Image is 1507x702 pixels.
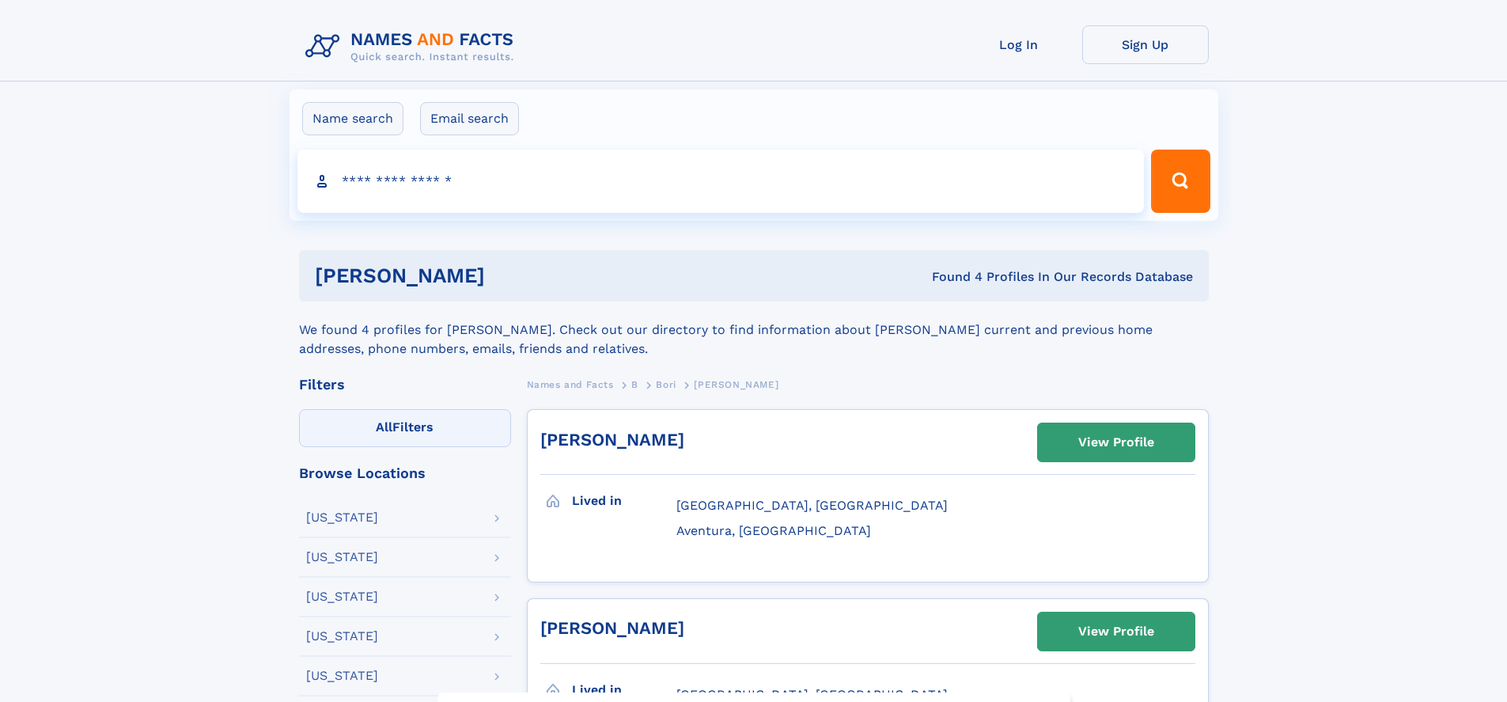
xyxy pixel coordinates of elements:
div: [US_STATE] [306,551,378,563]
div: [US_STATE] [306,590,378,603]
div: Browse Locations [299,466,511,480]
span: Aventura, [GEOGRAPHIC_DATA] [676,523,871,538]
label: Filters [299,409,511,447]
h3: Lived in [572,488,676,514]
a: [PERSON_NAME] [540,618,684,638]
label: Name search [302,102,403,135]
h1: [PERSON_NAME] [315,266,709,286]
button: Search Button [1151,150,1210,213]
div: [US_STATE] [306,630,378,643]
input: search input [297,150,1145,213]
a: Log In [956,25,1082,64]
div: Found 4 Profiles In Our Records Database [708,268,1193,286]
span: Bori [656,379,676,390]
label: Email search [420,102,519,135]
div: View Profile [1078,424,1154,461]
a: View Profile [1038,423,1195,461]
div: View Profile [1078,613,1154,650]
div: [US_STATE] [306,511,378,524]
a: B [631,374,638,394]
span: All [376,419,392,434]
div: We found 4 profiles for [PERSON_NAME]. Check out our directory to find information about [PERSON_... [299,302,1209,359]
span: [PERSON_NAME] [694,379,778,390]
span: B [631,379,638,390]
div: [US_STATE] [306,670,378,682]
a: Bori [656,374,676,394]
a: [PERSON_NAME] [540,430,684,450]
a: Sign Up [1082,25,1209,64]
a: View Profile [1038,613,1195,651]
span: [GEOGRAPHIC_DATA], [GEOGRAPHIC_DATA] [676,498,948,513]
a: Names and Facts [527,374,614,394]
span: [GEOGRAPHIC_DATA], [GEOGRAPHIC_DATA] [676,687,948,702]
div: Filters [299,378,511,392]
img: Logo Names and Facts [299,25,527,68]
